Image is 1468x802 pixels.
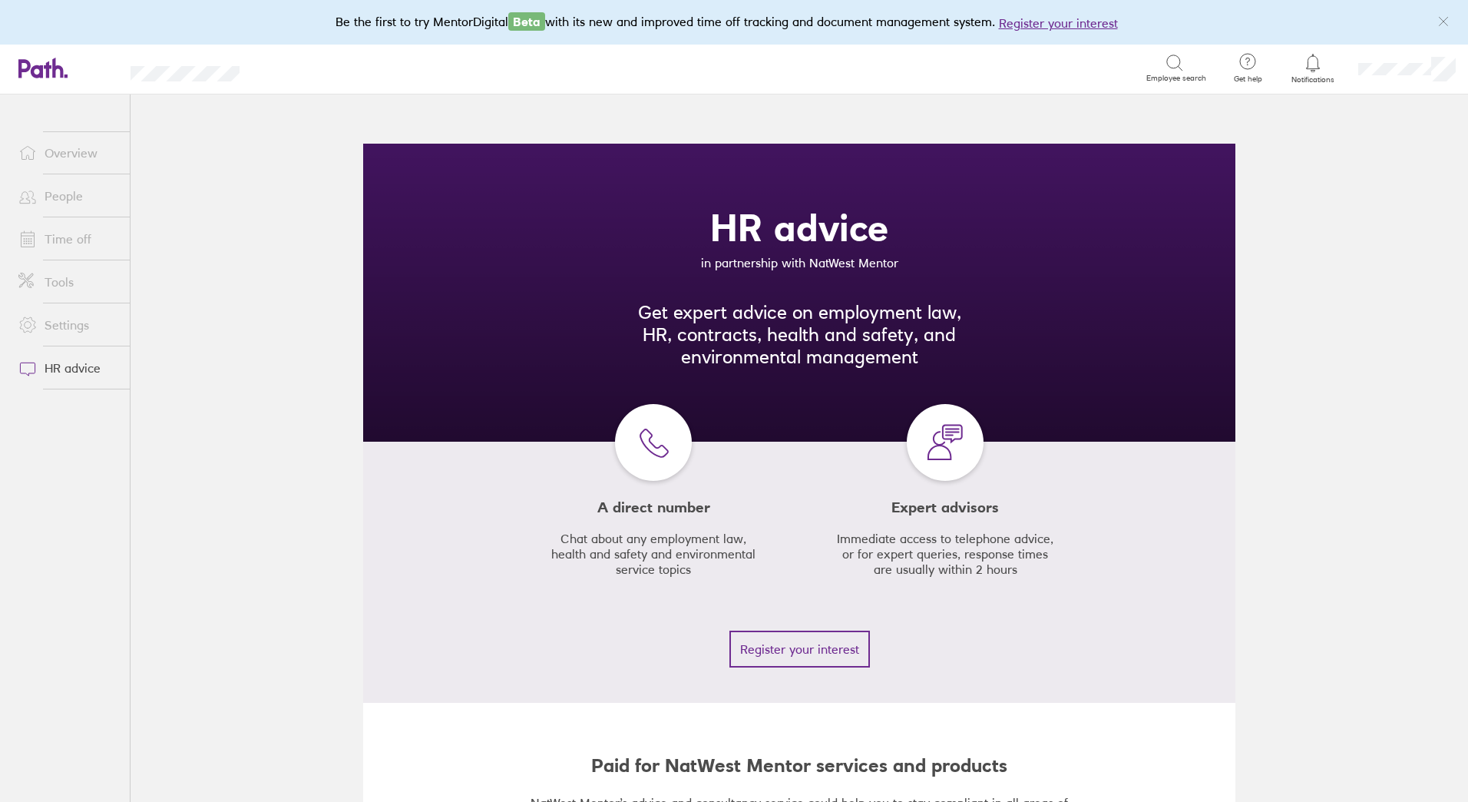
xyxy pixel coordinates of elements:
[729,631,870,668] button: Register your interest
[627,301,972,368] p: Get expert advice on employment law, HR, contracts, health and safety, and environmental management
[830,499,1060,516] h3: Expert advisors
[740,642,859,656] span: Register your interest
[6,138,130,168] a: Overview
[6,310,130,340] a: Settings
[6,224,130,254] a: Time off
[538,499,769,516] h3: A direct number
[999,14,1118,32] button: Register your interest
[6,181,130,211] a: People
[6,267,130,297] a: Tools
[394,255,1205,270] p: in partnership with NatWest Mentor
[1288,75,1338,85] span: Notifications
[6,353,130,383] a: HR advice
[1288,52,1338,85] a: Notifications
[336,12,1133,32] div: Be the first to try MentorDigital with its new and improved time off tracking and document manage...
[412,752,1186,780] h2: Paid for NatWest Mentor services and products
[508,12,545,31] span: Beta
[1223,75,1273,84] span: Get help
[836,531,1054,577] p: Immediate access to telephone advice, or for expert queries, response times are usually within 2 ...
[1146,74,1206,83] span: Employee search
[544,531,762,577] p: Chat about any employment law, health and safety and environmental service topics
[388,207,1211,249] h1: HR advice
[281,61,320,75] div: Search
